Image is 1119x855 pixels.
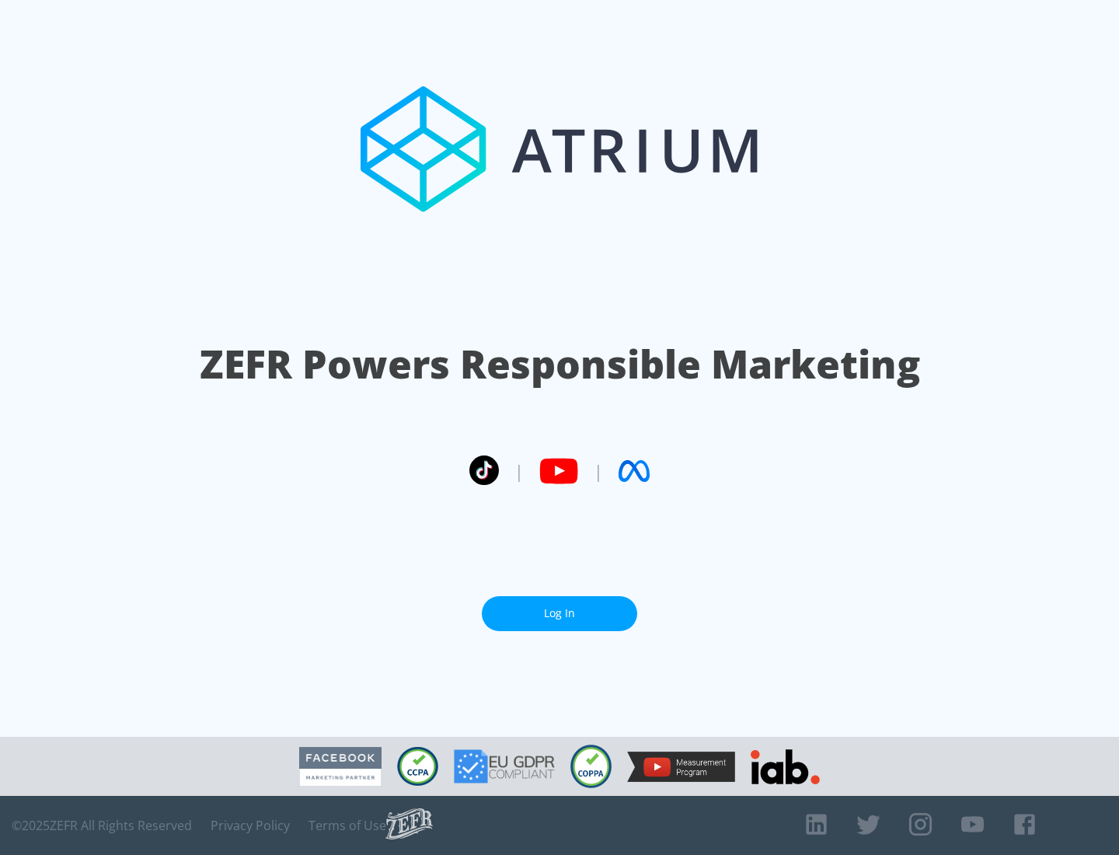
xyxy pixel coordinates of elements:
a: Terms of Use [309,818,386,833]
img: IAB [751,749,820,784]
h1: ZEFR Powers Responsible Marketing [200,337,920,391]
img: YouTube Measurement Program [627,752,735,782]
img: GDPR Compliant [454,749,555,783]
img: COPPA Compliant [570,745,612,788]
a: Privacy Policy [211,818,290,833]
span: © 2025 ZEFR All Rights Reserved [12,818,192,833]
img: Facebook Marketing Partner [299,747,382,787]
span: | [594,459,603,483]
a: Log In [482,596,637,631]
span: | [514,459,524,483]
img: CCPA Compliant [397,747,438,786]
